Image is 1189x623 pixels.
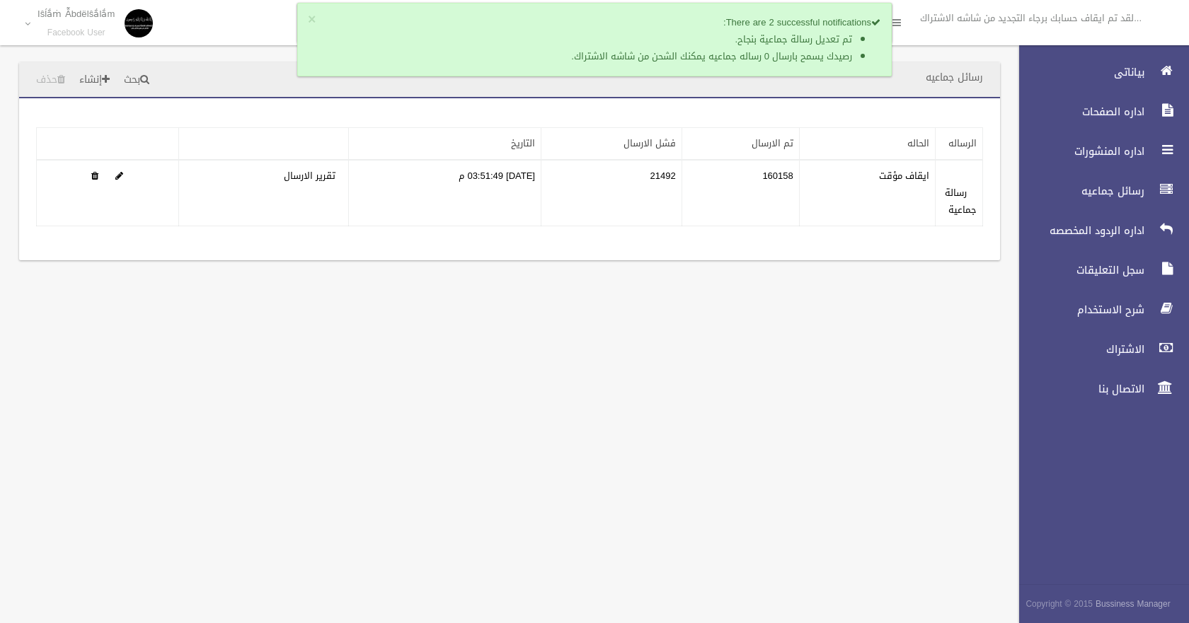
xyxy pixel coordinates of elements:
[1007,255,1189,286] a: سجل التعليقات
[1007,223,1149,238] span: اداره الردود المخصصه
[1007,334,1189,365] a: الاشتراك
[1007,303,1149,317] span: شرح الاستخدام
[723,13,880,31] strong: There are 2 successful notifications:
[1007,105,1149,119] span: اداره الصفحات
[624,134,676,152] a: فشل الارسال
[334,31,852,48] li: تم تعديل رسالة جماعية بنجاح.
[1007,96,1189,127] a: اداره الصفحات
[1096,596,1171,612] strong: Bussiness Manager
[1007,57,1189,88] a: بياناتى
[38,28,115,38] small: Facebook User
[1007,342,1149,356] span: الاشتراك
[74,67,115,93] a: إنشاء
[799,128,935,161] th: الحاله
[348,160,541,226] td: [DATE] 03:51:49 م
[1007,294,1189,325] a: شرح الاستخدام
[682,160,799,226] td: 160158
[308,13,316,27] button: ×
[38,8,115,19] p: Iŝĺắṁ Ẫbdëlŝắlắm
[511,134,535,152] a: التاريخ
[1007,136,1189,167] a: اداره المنشورات
[936,128,983,161] th: الرساله
[945,184,977,219] a: رسالة جماعية
[1026,596,1093,612] span: Copyright © 2015
[1007,144,1149,158] span: اداره المنشورات
[1007,65,1149,79] span: بياناتى
[1007,184,1149,198] span: رسائل جماعيه
[1007,382,1149,396] span: الاتصال بنا
[1007,215,1189,246] a: اداره الردود المخصصه
[541,160,682,226] td: 21492
[752,134,793,152] a: تم الارسال
[118,67,155,93] a: بحث
[1007,175,1189,206] a: رسائل جماعيه
[334,48,852,65] li: رصيدك يسمح بارسال 0 رساله جماعيه يمكنك الشحن من شاشه الاشتراك.
[909,64,1000,91] header: رسائل جماعيه
[284,167,335,185] a: تقرير الارسال
[1007,263,1149,277] span: سجل التعليقات
[115,167,123,185] a: Edit
[1007,373,1189,404] a: الاتصال بنا
[879,168,929,185] label: ايقاف مؤقت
